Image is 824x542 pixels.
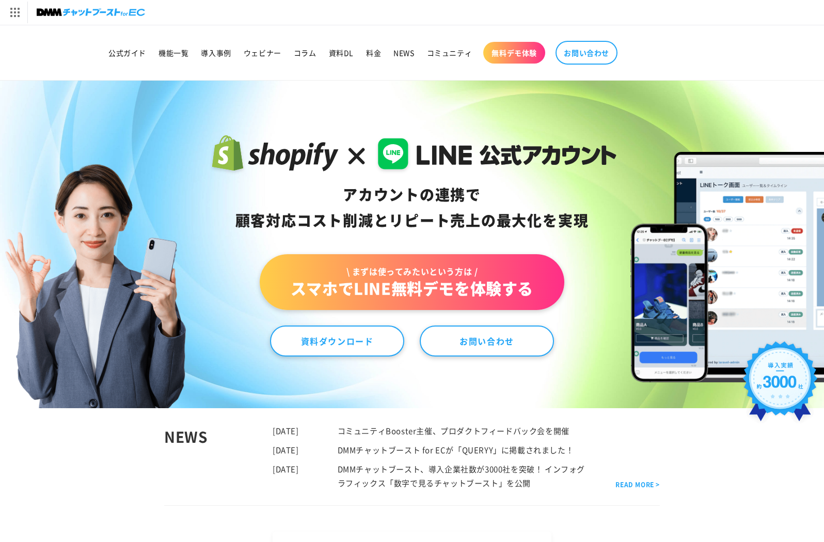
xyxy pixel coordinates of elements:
[270,326,404,357] a: 資料ダウンロード
[360,42,387,64] a: 料金
[273,425,299,436] time: [DATE]
[615,479,660,490] a: READ MORE >
[483,42,545,64] a: 無料デモ体験
[421,42,479,64] a: コミュニティ
[201,48,231,57] span: 導入事例
[260,254,564,310] a: \ まずは使ってみたいという方は /スマホでLINE無料デモを体験する
[393,48,414,57] span: NEWS
[2,2,27,23] img: サービス
[387,42,420,64] a: NEWS
[208,182,617,234] div: アカウントの連携で 顧客対応コスト削減と リピート売上の 最大化を実現
[366,48,381,57] span: 料金
[427,48,472,57] span: コミュニティ
[564,48,609,57] span: お問い合わせ
[273,463,299,474] time: [DATE]
[739,337,821,431] img: 導入実績約3000社
[294,48,316,57] span: コラム
[556,41,617,65] a: お問い合わせ
[244,48,281,57] span: ウェビナー
[164,424,273,490] div: NEWS
[323,42,360,64] a: 資料DL
[420,326,554,357] a: お問い合わせ
[338,425,569,436] a: コミュニティBooster主催、プロダクトフィードバック会を開催
[329,48,354,57] span: 資料DL
[492,48,537,57] span: 無料デモ体験
[291,266,533,277] span: \ まずは使ってみたいという方は /
[152,42,195,64] a: 機能一覧
[237,42,288,64] a: ウェビナー
[37,5,145,20] img: チャットブーストforEC
[102,42,152,64] a: 公式ガイド
[273,444,299,455] time: [DATE]
[288,42,323,64] a: コラム
[108,48,146,57] span: 公式ガイド
[338,444,574,455] a: DMMチャットブースト for ECが「QUERYY」に掲載されました！
[159,48,188,57] span: 機能一覧
[195,42,237,64] a: 導入事例
[338,463,585,488] a: DMMチャットブースト、導入企業社数が3000社を突破！ インフォグラフィックス「数字で見るチャットブースト」を公開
